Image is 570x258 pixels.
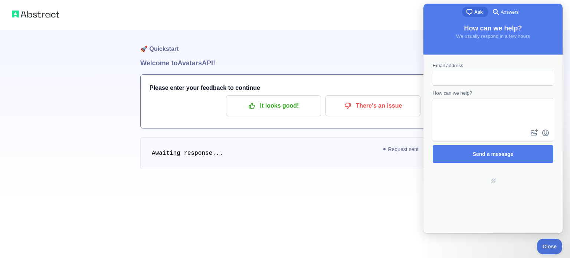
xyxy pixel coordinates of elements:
[380,145,423,154] span: Request sent
[423,4,563,233] iframe: Help Scout Beacon - Live Chat, Contact Form, and Knowledge Base
[226,95,321,116] button: It looks good!
[150,84,420,92] h3: Please enter your feedback to continue
[537,239,563,254] iframe: Help Scout Beacon - Close
[140,58,430,68] h1: Welcome to Avatars API!
[12,9,59,19] img: Abstract logo
[232,99,315,112] p: It looks good!
[152,150,223,157] span: Awaiting response...
[140,30,430,58] h1: 🚀 Quickstart
[325,95,420,116] button: There's an issue
[331,99,415,112] p: There's an issue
